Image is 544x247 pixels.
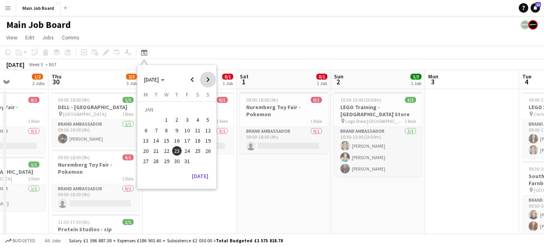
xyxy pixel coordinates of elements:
[203,115,213,125] button: 05-01-2025
[182,136,192,146] button: 17-01-2025
[59,32,83,43] a: Comms
[239,77,249,86] span: 1
[182,146,192,156] span: 24
[203,136,213,146] button: 19-01-2025
[144,91,148,98] span: M
[6,34,17,41] span: View
[311,97,322,103] span: 0/1
[522,73,531,80] span: Tue
[203,126,213,135] span: 12
[192,146,202,156] button: 25-01-2025
[126,74,137,80] span: 2/3
[28,176,39,182] span: 1 Role
[43,238,62,243] span: All jobs
[182,125,192,136] button: 10-01-2025
[4,236,37,245] button: Budgeted
[141,104,213,115] td: JAN
[240,73,249,80] span: Sat
[182,115,192,125] span: 3
[182,126,192,135] span: 10
[240,92,328,154] app-job-card: 09:00-18:00 (9h)0/1Nuremberg Toy Fair - Pokemon1 RoleBrand Ambassador0/109:00-18:00 (9h)
[52,92,140,147] div: 09:00-18:00 (9h)1/1DELL - [GEOGRAPHIC_DATA] [GEOGRAPHIC_DATA]1 RoleBrand Ambassador1/109:00-18:00...
[162,126,171,135] span: 8
[141,157,150,166] span: 27
[223,80,233,86] div: 1 Job
[52,120,140,147] app-card-role: Brand Ambassador1/109:00-18:00 (9h)[PERSON_NAME]
[32,80,45,86] div: 2 Jobs
[172,136,182,145] span: 16
[172,146,182,156] button: 23-01-2025
[520,20,530,30] app-user-avatar: experience staff
[317,80,327,86] div: 1 Job
[216,238,283,243] span: Total Budgeted £1 575 818.78
[192,136,202,146] button: 18-01-2025
[535,2,541,7] span: 13
[52,104,140,111] h3: DELL - [GEOGRAPHIC_DATA]
[32,74,43,80] span: 1/2
[52,73,61,80] span: Thu
[141,126,150,135] span: 6
[16,0,61,16] button: Main Job Board
[200,72,216,87] button: Next month
[122,111,134,117] span: 1 Role
[123,154,134,160] span: 0/1
[141,72,168,87] button: Choose month and year
[144,76,159,83] span: [DATE]
[141,125,151,136] button: 06-01-2025
[141,136,150,145] span: 13
[162,146,171,156] span: 22
[141,136,151,146] button: 13-01-2025
[428,73,438,80] span: Mon
[531,3,540,13] a: 13
[141,146,150,156] span: 20
[172,115,182,125] button: 02-01-2025
[193,115,202,125] span: 4
[3,32,20,43] a: View
[162,146,172,156] button: 22-01-2025
[334,127,422,176] app-card-role: Brand Ambassador3/310:30-13:00 (2h30m)[PERSON_NAME][PERSON_NAME][PERSON_NAME]
[184,72,200,87] button: Previous month
[162,156,172,166] button: 29-01-2025
[151,156,161,166] button: 28-01-2025
[528,20,538,30] app-user-avatar: experience staff
[141,156,151,166] button: 27-01-2025
[39,32,57,43] a: Jobs
[13,238,35,243] span: Budgeted
[203,115,213,125] span: 5
[162,125,172,136] button: 08-01-2025
[316,74,327,80] span: 0/1
[69,238,283,243] div: Salary £1 386 887.38 + Expenses £186 901.40 + Subsistence £2 030.00 =
[26,61,46,67] span: Week 5
[334,73,343,80] span: Sun
[172,156,182,166] button: 30-01-2025
[49,61,57,67] div: BST
[28,118,39,124] span: 1 Role
[189,170,212,182] button: [DATE]
[28,162,39,167] span: 1/1
[52,226,140,240] h3: Protein Studios - cip Marketing
[172,125,182,136] button: 09-01-2025
[186,91,189,98] span: F
[334,92,422,176] app-job-card: 10:30-13:00 (2h30m)3/3LEGO Training - [GEOGRAPHIC_DATA] Store Lego Store [GEOGRAPHIC_DATA]1 RoleB...
[334,104,422,118] h3: LEGO Training - [GEOGRAPHIC_DATA] Store
[193,126,202,135] span: 11
[196,91,199,98] span: S
[28,97,39,103] span: 0/1
[411,80,421,86] div: 1 Job
[203,136,213,145] span: 19
[52,150,140,211] div: 09:00-18:00 (9h)0/1Nuremberg Toy Fair - Pokemon1 RoleBrand Ambassador0/109:00-18:00 (9h)
[172,126,182,135] span: 9
[203,146,213,156] button: 26-01-2025
[58,154,90,160] span: 09:00-18:00 (9h)
[175,91,178,98] span: T
[22,32,37,43] a: Edit
[193,136,202,145] span: 18
[123,97,134,103] span: 1/1
[162,136,172,146] button: 15-01-2025
[345,118,405,124] span: Lego Store [GEOGRAPHIC_DATA]
[310,118,322,124] span: 1 Role
[6,61,24,69] div: [DATE]
[172,136,182,146] button: 16-01-2025
[162,115,172,125] button: 01-01-2025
